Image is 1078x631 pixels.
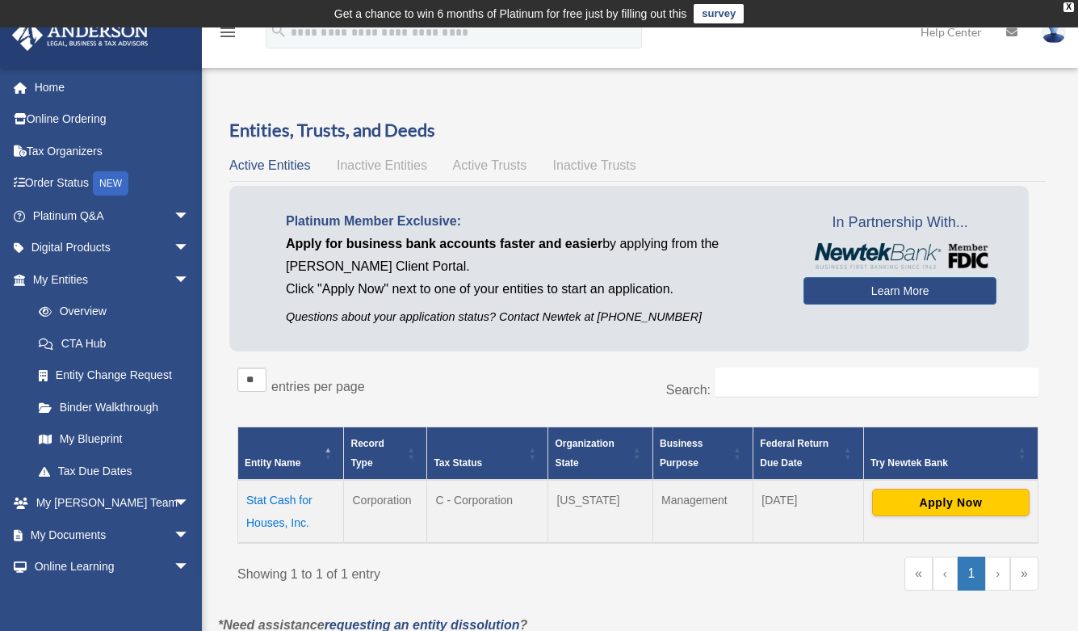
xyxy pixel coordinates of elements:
[803,277,996,305] a: Learn More
[174,487,206,520] span: arrow_drop_down
[548,427,653,481] th: Organization State: Activate to sort
[270,22,287,40] i: search
[652,427,753,481] th: Business Purpose: Activate to sort
[753,427,864,481] th: Federal Return Due Date: Activate to sort
[229,118,1047,143] h3: Entities, Trusts, and Deeds
[229,158,310,172] span: Active Entities
[863,427,1038,481] th: Try Newtek Bank : Activate to sort
[652,480,753,543] td: Management
[344,427,427,481] th: Record Type: Activate to sort
[286,210,779,233] p: Platinum Member Exclusive:
[218,23,237,42] i: menu
[218,28,237,42] a: menu
[803,210,996,236] span: In Partnership With...
[174,263,206,297] span: arrow_drop_down
[11,135,214,167] a: Tax Organizers
[23,296,198,328] a: Overview
[237,557,626,586] div: Showing 1 to 1 of 1 entry
[23,455,206,487] a: Tax Due Dates
[427,480,548,543] td: C - Corporation
[286,307,779,327] p: Questions about your application status? Contact Newtek at [PHONE_NUMBER]
[271,380,365,393] label: entries per page
[174,551,206,584] span: arrow_drop_down
[337,158,427,172] span: Inactive Entities
[11,232,214,264] a: Digital Productsarrow_drop_down
[760,438,828,469] span: Federal Return Due Date
[23,327,206,360] a: CTA Hub
[286,233,779,278] p: by applying from the [PERSON_NAME] Client Portal.
[1042,20,1066,44] img: User Pic
[238,480,344,543] td: Stat Cash for Houses, Inc.
[694,4,744,23] a: survey
[11,487,214,520] a: My [PERSON_NAME] Teamarrow_drop_down
[660,438,703,469] span: Business Purpose
[334,4,687,23] div: Get a chance to win 6 months of Platinum for free just by filling out this
[174,232,206,265] span: arrow_drop_down
[11,519,214,551] a: My Documentsarrow_drop_down
[286,278,779,301] p: Click "Apply Now" next to one of your entities to start an application.
[11,103,214,136] a: Online Ordering
[23,391,206,423] a: Binder Walkthrough
[11,71,214,103] a: Home
[553,158,636,172] span: Inactive Trusts
[870,453,1013,473] div: Try Newtek Bank
[245,457,300,469] span: Entity Name
[11,263,206,296] a: My Entitiesarrow_drop_down
[23,423,206,456] a: My Blueprint
[1063,2,1074,12] div: close
[344,480,427,543] td: Corporation
[753,480,864,543] td: [DATE]
[812,243,988,269] img: NewtekBankLogoSM.png
[872,489,1030,516] button: Apply Now
[904,557,933,591] a: First
[11,200,214,232] a: Platinum Q&Aarrow_drop_down
[23,360,206,392] a: Entity Change Request
[427,427,548,481] th: Tax Status: Activate to sort
[11,551,214,583] a: Online Learningarrow_drop_down
[93,171,128,196] div: NEW
[666,383,711,397] label: Search:
[350,438,384,469] span: Record Type
[11,167,214,200] a: Order StatusNEW
[174,519,206,552] span: arrow_drop_down
[434,457,482,469] span: Tax Status
[286,237,602,250] span: Apply for business bank accounts faster and easier
[548,480,653,543] td: [US_STATE]
[453,158,527,172] span: Active Trusts
[174,200,206,233] span: arrow_drop_down
[238,427,344,481] th: Entity Name: Activate to invert sorting
[555,438,614,469] span: Organization State
[7,19,153,51] img: Anderson Advisors Platinum Portal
